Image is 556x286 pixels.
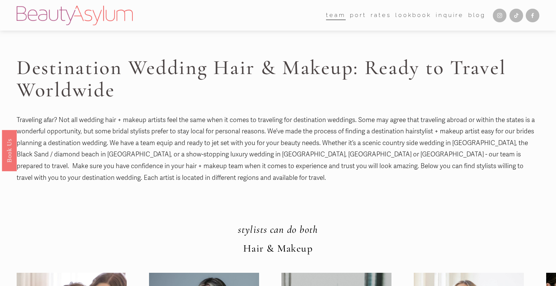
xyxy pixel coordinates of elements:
a: Blog [468,9,486,21]
h1: Destination Wedding Hair & Makeup: Ready to Travel Worldwide [17,57,539,102]
a: Lookbook [395,9,431,21]
em: stylists can do both [238,223,318,236]
a: Inquire [436,9,464,21]
a: folder dropdown [326,9,345,21]
a: port [350,9,366,21]
span: team [326,10,345,20]
a: Rates [371,9,391,21]
p: Hair & Makeup [17,239,539,258]
a: Facebook [526,9,539,22]
a: TikTok [509,9,523,22]
a: Book Us [2,130,17,171]
img: Beauty Asylum | Bridal Hair &amp; Makeup Charlotte &amp; Atlanta [17,6,133,25]
a: Instagram [493,9,506,22]
p: Traveling afar? Not all wedding hair + makeup artists feel the same when it comes to traveling fo... [17,114,539,184]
